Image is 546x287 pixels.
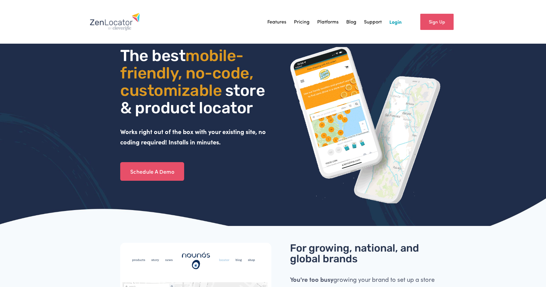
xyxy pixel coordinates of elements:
[267,17,286,26] a: Features
[290,275,333,283] strong: You're too busy
[90,13,140,31] img: Zenlocator
[294,17,310,26] a: Pricing
[389,17,402,26] a: Login
[120,46,185,65] span: The best
[317,17,339,26] a: Platforms
[290,242,422,265] span: For growing, national, and global brands
[346,17,356,26] a: Blog
[120,162,184,181] a: Schedule A Demo
[120,127,267,146] strong: Works right out of the box with your existing site, no coding required! Installs in minutes.
[420,14,454,30] a: Sign Up
[364,17,382,26] a: Support
[120,81,268,117] span: store & product locator
[120,46,257,100] span: mobile- friendly, no-code, customizable
[290,47,441,204] img: ZenLocator phone mockup gif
